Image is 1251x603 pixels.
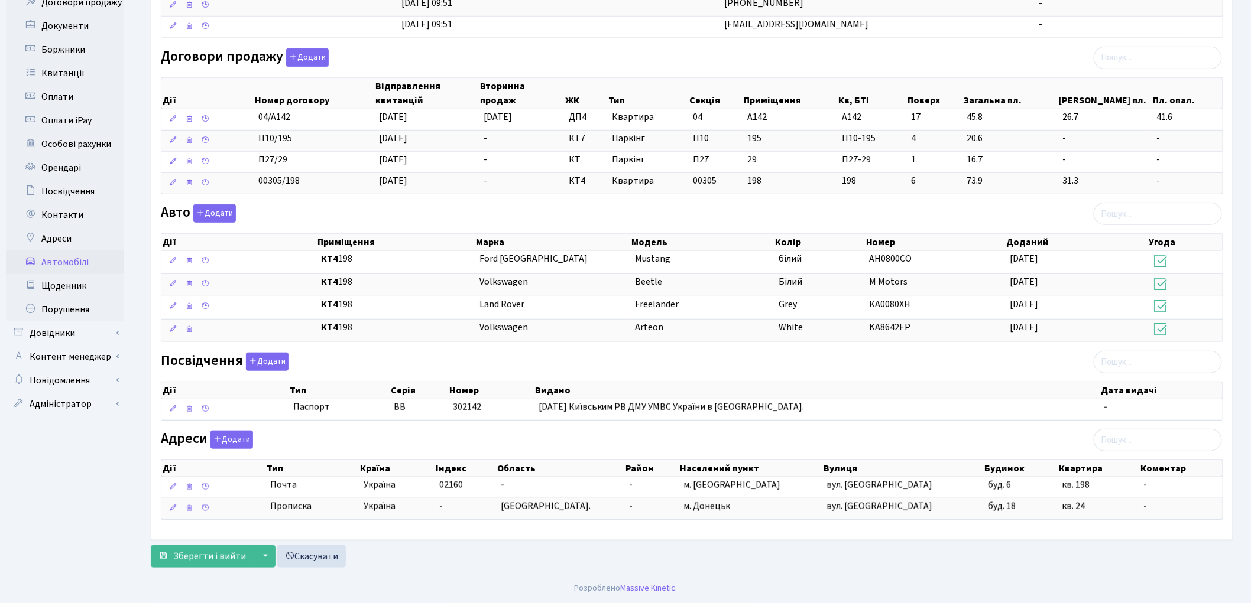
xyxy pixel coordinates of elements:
span: [DATE] [1010,252,1038,265]
th: Район [625,460,679,477]
span: КА0080ХН [870,298,911,311]
input: Пошук... [1094,47,1222,69]
span: 6 [911,174,958,188]
span: П10/195 [258,132,292,145]
th: Модель [630,234,774,250]
span: КТ [569,153,602,167]
th: Вторинна продаж [479,78,564,109]
span: 45.8 [967,110,1054,124]
span: 198 [321,321,471,334]
th: Вулиця [822,460,984,477]
span: 16.7 [967,153,1054,167]
span: [DATE] Київським РВ ДМУ УМВС України в [GEOGRAPHIC_DATA]. [539,400,805,413]
span: 02160 [439,478,463,491]
th: Номер [449,382,534,399]
span: 41.6 [1156,110,1218,124]
span: м. Донецьк [683,500,731,513]
span: 198 [842,174,902,188]
span: - [630,478,633,491]
span: буд. 6 [989,478,1012,491]
span: - [439,500,443,513]
span: White [779,321,803,334]
span: - [1156,153,1218,167]
span: M Motors [870,275,908,288]
span: КТ4 [569,174,602,188]
span: - [1062,153,1147,167]
span: - [484,174,487,187]
button: Адреси [210,431,253,449]
span: Паркінг [612,153,683,167]
th: Марка [475,234,631,250]
span: П27-29 [842,153,902,167]
th: Дії [161,382,289,399]
span: - [630,500,633,513]
b: КТ4 [321,298,338,311]
a: Щоденник [6,274,124,298]
th: Область [496,460,625,477]
span: Квартира [612,174,683,188]
span: вул. [GEOGRAPHIC_DATA] [827,500,933,513]
input: Пошук... [1094,203,1222,225]
span: Квартира [612,110,683,124]
span: Почта [270,478,297,492]
th: [PERSON_NAME] пл. [1058,78,1152,109]
span: ДП4 [569,110,602,124]
span: А142 [747,110,767,123]
th: Приміщення [743,78,837,109]
span: - [501,478,504,491]
span: [DATE] 09:51 [401,18,452,31]
a: Додати [208,429,253,449]
th: Країна [359,460,435,477]
a: Додати [243,350,289,371]
a: Посвідчення [6,180,124,203]
a: Порушення [6,298,124,321]
span: Mustang [635,252,670,265]
a: Автомобілі [6,250,124,274]
span: 198 [747,174,761,187]
span: 4 [911,132,958,145]
label: Договори продажу [161,48,329,67]
th: Квартира [1058,460,1139,477]
span: [DATE] [379,132,407,145]
span: - [1039,18,1042,31]
span: - [1156,132,1218,145]
span: Beetle [635,275,662,288]
span: 29 [747,153,757,166]
span: кв. 198 [1062,478,1090,491]
span: Паспорт [293,400,384,414]
span: Україна [364,478,430,492]
input: Пошук... [1094,351,1222,373]
th: Приміщення [316,234,475,250]
span: кв. 24 [1062,500,1085,513]
span: [DATE] [484,110,512,123]
th: Загальна пл. [962,78,1058,109]
span: П10 [693,132,709,145]
span: Land Rover [479,298,524,311]
span: білий [779,252,802,265]
span: 00305/198 [258,174,300,187]
a: Боржники [6,38,124,61]
span: П27 [693,153,709,166]
th: Індекс [435,460,496,477]
a: Повідомлення [6,369,124,392]
span: [GEOGRAPHIC_DATA]. [501,500,591,513]
span: - [1144,478,1148,491]
th: Угода [1148,234,1223,250]
label: Посвідчення [161,353,289,371]
button: Договори продажу [286,48,329,67]
label: Авто [161,204,236,223]
span: 198 [321,298,471,311]
th: Коментар [1139,460,1223,477]
span: 31.3 [1062,174,1147,188]
span: 20.6 [967,132,1054,145]
a: Квитанції [6,61,124,85]
a: Скасувати [277,545,346,568]
span: КТ7 [569,132,602,145]
th: Колір [774,234,865,250]
span: Прописка [270,500,312,513]
th: Дії [161,234,316,250]
span: ВВ [394,400,406,413]
span: 00305 [693,174,717,187]
th: Доданий [1005,234,1148,250]
span: - [1104,400,1108,413]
